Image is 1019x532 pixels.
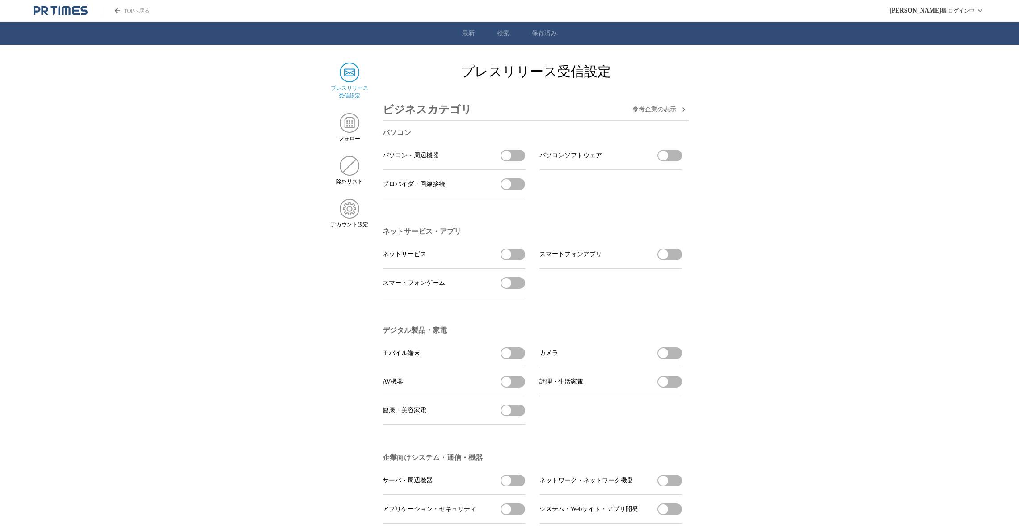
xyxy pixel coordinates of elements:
[462,30,475,38] a: 最新
[632,106,676,114] span: 参考企業の 表示
[340,113,359,133] img: フォロー
[383,180,445,188] span: プロバイダ・回線接続
[383,505,476,513] span: アプリケーション・セキュリティ
[34,5,88,16] a: PR TIMESのトップページはこちら
[539,152,602,160] span: パソコンソフトウェア
[889,7,941,14] span: [PERSON_NAME]
[383,453,682,463] h3: 企業向けシステム・通信・機器
[383,279,445,287] span: スマートフォンゲーム
[339,135,360,143] span: フォロー
[330,156,368,186] a: 除外リスト除外リスト
[336,178,363,186] span: 除外リスト
[330,113,368,143] a: フォローフォロー
[340,63,359,82] img: プレスリリース 受信設定
[532,30,557,38] a: 保存済み
[383,227,682,236] h3: ネットサービス・アプリ
[331,84,368,100] span: プレスリリース 受信設定
[539,477,633,485] span: ネットワーク・ネットワーク機器
[383,152,439,160] span: パソコン・周辺機器
[340,156,359,176] img: 除外リスト
[331,221,368,228] span: アカウント設定
[383,128,682,138] h3: パソコン
[383,477,433,485] span: サーバ・周辺機器
[330,63,368,100] a: プレスリリース 受信設定プレスリリース 受信設定
[383,349,420,357] span: モバイル端末
[340,199,359,219] img: アカウント設定
[101,7,150,15] a: PR TIMESのトップページはこちら
[383,326,682,335] h3: デジタル製品・家電
[539,349,558,357] span: カメラ
[539,505,638,513] span: システム・Webサイト・アプリ開発
[497,30,509,38] a: 検索
[383,250,426,258] span: ネットサービス
[539,378,583,386] span: 調理・生活家電
[330,199,368,228] a: アカウント設定アカウント設定
[632,104,689,115] button: 参考企業の表示
[383,406,426,414] span: 健康・美容家電
[539,250,602,258] span: スマートフォンアプリ
[383,63,689,81] h2: プレスリリース受信設定
[383,99,472,120] h3: ビジネスカテゴリ
[383,378,403,386] span: AV機器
